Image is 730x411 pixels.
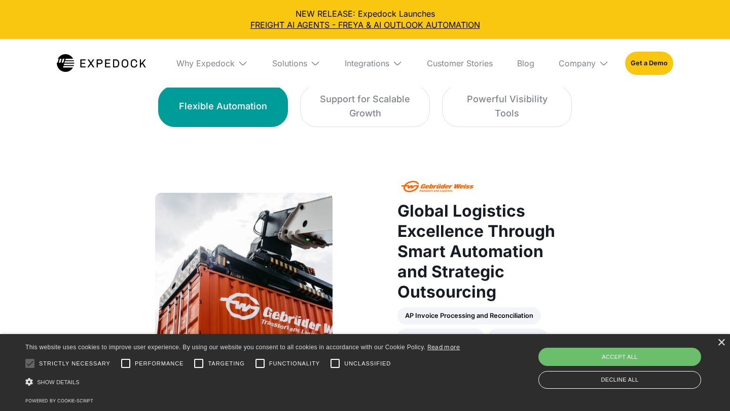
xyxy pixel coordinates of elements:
[264,39,328,88] div: Solutions
[8,8,722,31] div: NEW RELEASE: Expedock Launches
[272,58,307,68] div: Solutions
[625,52,673,75] a: Get a Demo
[269,359,320,368] span: Functionality
[509,39,542,88] a: Blog
[551,39,617,88] div: Company
[25,344,425,351] span: This website uses cookies to improve user experience. By using our website you consent to all coo...
[559,58,596,68] div: Company
[313,92,417,120] div: Support for Scalable Growth
[39,359,111,368] span: Strictly necessary
[8,19,722,30] a: FREIGHT AI AGENTS - FREYA & AI OUTLOOK AUTOMATION
[25,375,460,389] div: Show details
[176,58,235,68] div: Why Expedock
[179,99,267,113] div: Flexible Automation
[208,359,244,368] span: Targeting
[397,201,555,302] strong: Global Logistics Excellence Through Smart Automation and Strategic Outsourcing
[538,371,701,389] div: Decline all
[135,359,184,368] span: Performance
[344,359,391,368] span: Unclassified
[168,39,256,88] div: Why Expedock
[337,39,411,88] div: Integrations
[427,343,460,351] a: Read more
[37,379,80,385] span: Show details
[419,39,501,88] a: Customer Stories
[25,398,93,403] a: Powered by cookie-script
[556,302,730,411] iframe: Chat Widget
[455,92,559,120] div: Powerful Visibility Tools
[538,348,701,366] div: Accept all
[345,58,389,68] div: Integrations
